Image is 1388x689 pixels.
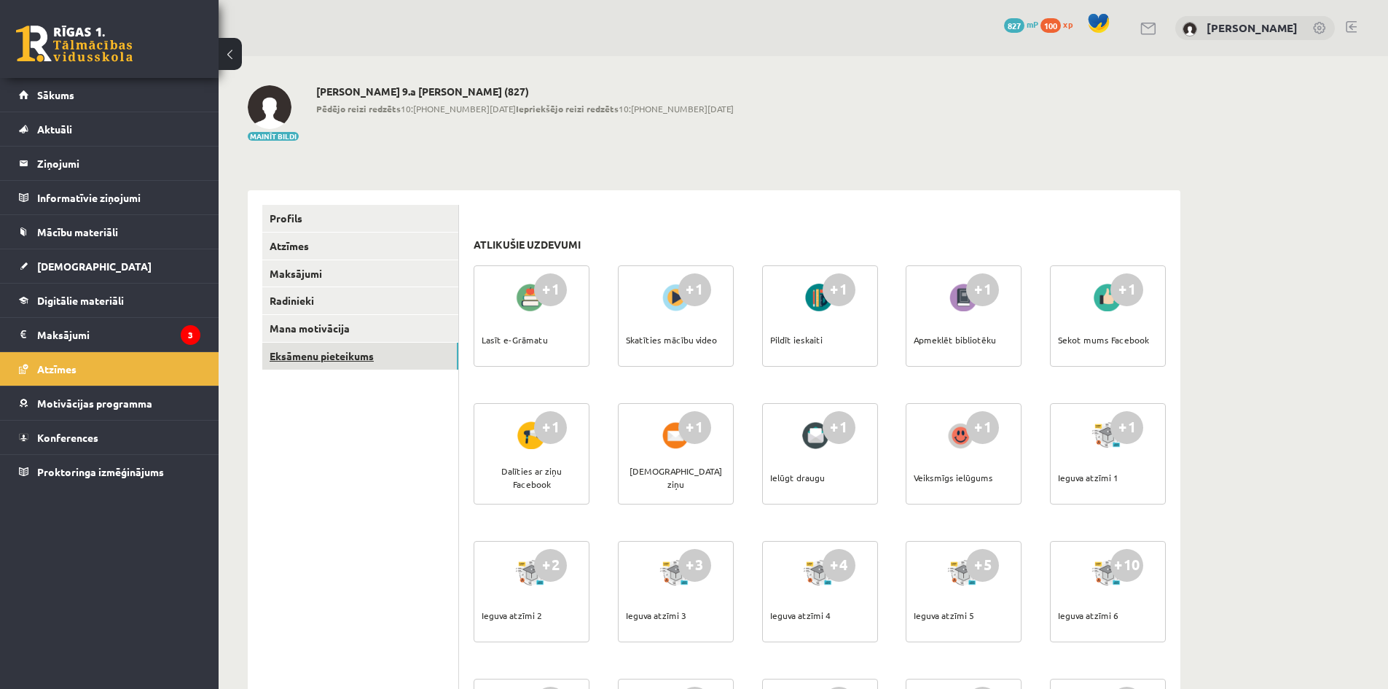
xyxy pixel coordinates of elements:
[181,325,200,345] i: 3
[770,590,831,641] div: Ieguva atzīmi 4
[37,318,200,351] legend: Maksājumi
[248,85,291,129] img: Katrīna Dargēviča
[37,397,152,410] span: Motivācijas programma
[1110,273,1143,306] div: +1
[1058,590,1118,641] div: Ieguva atzīmi 6
[1110,549,1143,582] div: +10
[19,249,200,283] a: [DEMOGRAPHIC_DATA]
[966,411,999,444] div: +1
[1063,18,1073,30] span: xp
[678,273,711,306] div: +1
[1110,411,1143,444] div: +1
[37,122,72,136] span: Aktuāli
[482,314,548,365] div: Lasīt e-Grāmatu
[1058,314,1149,365] div: Sekot mums Facebook
[19,386,200,420] a: Motivācijas programma
[37,225,118,238] span: Mācību materiāli
[482,590,542,641] div: Ieguva atzīmi 2
[678,411,711,444] div: +1
[966,273,999,306] div: +1
[516,103,619,114] b: Iepriekšējo reizi redzēts
[248,132,299,141] button: Mainīt bildi
[914,452,993,503] div: Veiksmīgs ielūgums
[966,549,999,582] div: +5
[1040,18,1061,33] span: 100
[316,102,734,115] span: 10:[PHONE_NUMBER][DATE] 10:[PHONE_NUMBER][DATE]
[316,85,734,98] h2: [PERSON_NAME] 9.a [PERSON_NAME] (827)
[474,238,581,251] h3: Atlikušie uzdevumi
[262,233,458,260] a: Atzīmes
[482,452,581,503] div: Dalīties ar ziņu Facebook
[19,352,200,386] a: Atzīmes
[19,318,200,351] a: Maksājumi3
[37,260,152,273] span: [DEMOGRAPHIC_DATA]
[534,549,567,582] div: +2
[262,343,458,370] a: Eksāmenu pieteikums
[262,260,458,287] a: Maksājumi
[37,465,164,478] span: Proktoringa izmēģinājums
[37,431,98,444] span: Konferences
[262,205,458,232] a: Profils
[37,362,77,375] span: Atzīmes
[678,549,711,582] div: +3
[823,411,855,444] div: +1
[19,181,200,214] a: Informatīvie ziņojumi
[823,549,855,582] div: +4
[914,314,996,365] div: Apmeklēt bibliotēku
[19,112,200,146] a: Aktuāli
[534,411,567,444] div: +1
[770,314,823,365] div: Pildīt ieskaiti
[262,287,458,314] a: Radinieki
[1040,18,1080,30] a: 100 xp
[1004,18,1024,33] span: 827
[37,88,74,101] span: Sākums
[19,284,200,317] a: Digitālie materiāli
[16,26,133,62] a: Rīgas 1. Tālmācības vidusskola
[19,421,200,454] a: Konferences
[37,181,200,214] legend: Informatīvie ziņojumi
[914,590,974,641] div: Ieguva atzīmi 5
[823,273,855,306] div: +1
[1004,18,1038,30] a: 827 mP
[626,452,726,503] div: [DEMOGRAPHIC_DATA] ziņu
[262,315,458,342] a: Mana motivācija
[1027,18,1038,30] span: mP
[1058,452,1118,503] div: Ieguva atzīmi 1
[770,452,825,503] div: Ielūgt draugu
[626,590,686,641] div: Ieguva atzīmi 3
[37,147,200,180] legend: Ziņojumi
[534,273,567,306] div: +1
[316,103,401,114] b: Pēdējo reizi redzēts
[19,147,200,180] a: Ziņojumi
[1183,22,1197,36] img: Katrīna Dargēviča
[19,78,200,112] a: Sākums
[19,215,200,249] a: Mācību materiāli
[1207,20,1298,35] a: [PERSON_NAME]
[19,455,200,488] a: Proktoringa izmēģinājums
[626,314,717,365] div: Skatīties mācību video
[37,294,124,307] span: Digitālie materiāli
